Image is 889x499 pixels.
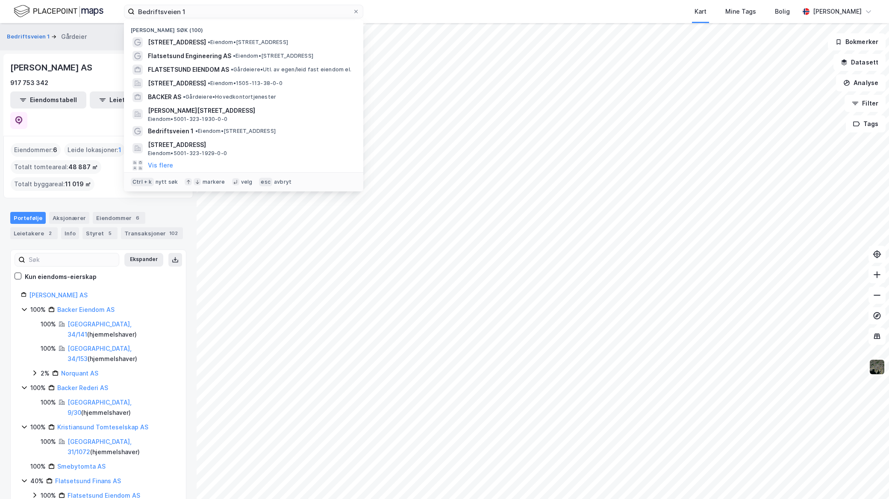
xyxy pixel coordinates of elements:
div: Mine Tags [725,6,756,17]
div: ( hjemmelshaver ) [68,437,176,457]
button: Analyse [836,74,886,91]
div: esc [259,178,272,186]
div: ( hjemmelshaver ) [68,319,176,340]
a: Kristiansund Tomteselskap AS [57,423,148,431]
div: 917 753 342 [10,78,48,88]
div: Totalt tomteareal : [11,160,101,174]
button: Eiendomstabell [10,91,86,109]
input: Søk på adresse, matrikkel, gårdeiere, leietakere eller personer [135,5,353,18]
div: Kun eiendoms-eierskap [25,272,97,282]
a: [PERSON_NAME] AS [29,291,88,299]
div: 40% [30,476,44,486]
span: 6 [53,145,57,155]
div: 100% [41,343,56,354]
button: Bokmerker [828,33,886,50]
div: Eiendommer [93,212,145,224]
span: Flatsetsund Engineering AS [148,51,231,61]
div: 102 [168,229,180,238]
span: Gårdeiere • Utl. av egen/leid fast eiendom el. [231,66,351,73]
button: Datasett [833,54,886,71]
div: [PERSON_NAME] AS [10,61,94,74]
span: [STREET_ADDRESS] [148,78,206,88]
a: Backer Rederi AS [57,384,108,391]
button: Bedriftsveien 1 [7,32,51,41]
div: 100% [30,422,46,432]
div: Ctrl + k [131,178,154,186]
div: Leietakere [10,227,58,239]
div: Styret [82,227,118,239]
span: 48 887 ㎡ [68,162,98,172]
a: Backer Eiendom AS [57,306,115,313]
div: Aksjonærer [49,212,89,224]
span: [PERSON_NAME][STREET_ADDRESS] [148,106,353,116]
div: Bolig [775,6,790,17]
span: Eiendom • 1505-113-38-0-0 [208,80,283,87]
div: [PERSON_NAME] [813,6,862,17]
span: 1 [118,145,121,155]
div: 100% [30,305,46,315]
span: FLATSETSUND EIENDOM AS [148,65,229,75]
div: 2% [41,368,50,379]
a: Flatsetsund Eiendom AS [68,492,140,499]
span: [STREET_ADDRESS] [148,140,353,150]
a: Norquant AS [61,370,98,377]
div: 100% [30,461,46,472]
button: Vis flere [148,160,173,170]
span: BACKER AS [148,92,181,102]
span: • [231,66,233,73]
div: Gårdeier [61,32,87,42]
div: Info [61,227,79,239]
a: [GEOGRAPHIC_DATA], 9/30 [68,399,132,416]
span: • [208,39,210,45]
span: • [183,94,185,100]
input: Søk [25,253,119,266]
div: Eiendommer : [11,143,61,157]
span: Eiendom • 5001-323-1929-0-0 [148,150,227,157]
div: [PERSON_NAME] søk (100) [124,20,363,35]
span: • [233,53,235,59]
div: 2 [46,229,54,238]
div: Leide lokasjoner : [64,143,125,157]
span: 11 019 ㎡ [65,179,91,189]
div: 6 [133,214,142,222]
div: 100% [30,383,46,393]
img: logo.f888ab2527a4732fd821a326f86c7f29.svg [14,4,103,19]
iframe: Chat Widget [846,458,889,499]
span: • [195,128,198,134]
div: Transaksjoner [121,227,183,239]
button: Ekspander [124,253,163,267]
span: • [208,80,210,86]
div: Portefølje [10,212,46,224]
div: ( hjemmelshaver ) [68,397,176,418]
span: Eiendom • [STREET_ADDRESS] [195,128,276,135]
div: ( hjemmelshaver ) [68,343,176,364]
a: [GEOGRAPHIC_DATA], 31/1072 [68,438,132,455]
span: Eiendom • [STREET_ADDRESS] [233,53,313,59]
button: Tags [846,115,886,132]
a: Smebytomta AS [57,463,106,470]
div: nytt søk [156,179,178,185]
span: Eiendom • 5001-323-1930-0-0 [148,116,227,123]
img: 9k= [869,359,885,375]
span: Eiendom • [STREET_ADDRESS] [208,39,288,46]
a: Flatsetsund Finans AS [55,477,121,484]
div: 5 [106,229,114,238]
div: Kontrollprogram for chat [846,458,889,499]
button: Filter [845,95,886,112]
a: [GEOGRAPHIC_DATA], 34/141 [68,320,132,338]
a: [GEOGRAPHIC_DATA], 34/153 [68,345,132,362]
span: [STREET_ADDRESS] [148,37,206,47]
div: velg [241,179,253,185]
div: 100% [41,397,56,408]
span: Bedriftsveien 1 [148,126,194,136]
span: Gårdeiere • Hovedkontortjenester [183,94,276,100]
div: markere [203,179,225,185]
div: 100% [41,437,56,447]
div: Kart [695,6,706,17]
div: Totalt byggareal : [11,177,94,191]
button: Leietakertabell [90,91,166,109]
div: 100% [41,319,56,329]
div: avbryt [274,179,291,185]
